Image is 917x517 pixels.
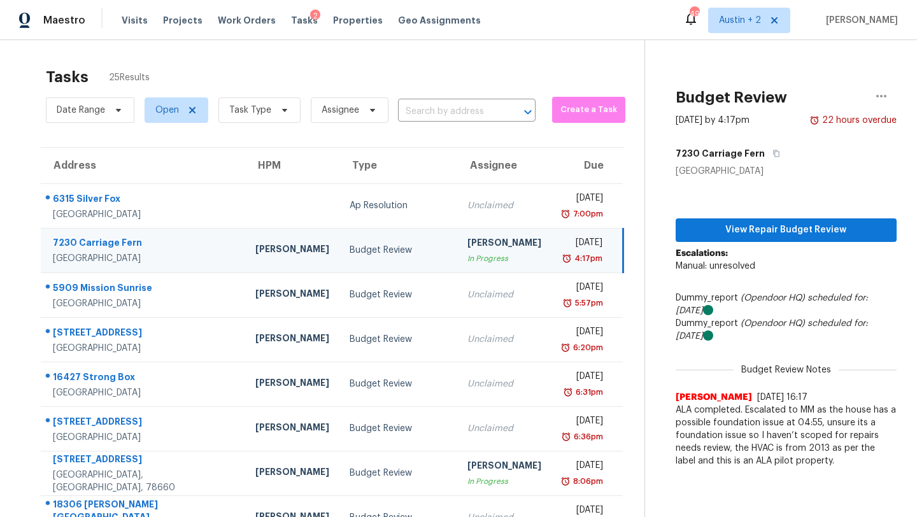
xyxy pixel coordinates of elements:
div: [GEOGRAPHIC_DATA] [53,342,235,355]
div: Budget Review [350,333,447,346]
span: Budget Review Notes [734,364,839,376]
div: [GEOGRAPHIC_DATA] [53,208,235,221]
img: Overdue Alarm Icon [562,252,572,265]
span: 25 Results [109,71,150,84]
img: Overdue Alarm Icon [809,114,820,127]
button: Open [519,103,537,121]
img: Overdue Alarm Icon [560,475,571,488]
div: [PERSON_NAME] [255,332,329,348]
div: 49 [690,8,699,20]
span: ALA completed. Escalated to MM as the house has a possible foundation issue at 04:55, unsure its ... [676,404,897,467]
img: Overdue Alarm Icon [560,208,571,220]
div: [DATE] [562,325,604,341]
div: [PERSON_NAME] [255,287,329,303]
span: Work Orders [218,14,276,27]
i: (Opendoor HQ) [741,294,805,302]
h2: Tasks [46,71,89,83]
div: [STREET_ADDRESS] [53,326,235,342]
div: 6315 Silver Fox [53,192,235,208]
div: [PERSON_NAME] [255,421,329,437]
div: Ap Resolution [350,199,447,212]
span: Tasks [291,16,318,25]
img: Overdue Alarm Icon [562,297,572,309]
div: [DATE] by 4:17pm [676,114,750,127]
div: Unclaimed [467,288,541,301]
div: Budget Review [350,467,447,479]
span: Maestro [43,14,85,27]
div: Budget Review [350,378,447,390]
div: 5909 Mission Sunrise [53,281,235,297]
h2: Budget Review [676,91,787,104]
span: Visits [122,14,148,27]
span: Assignee [322,104,359,117]
span: Open [155,104,179,117]
div: 8:06pm [571,475,603,488]
div: Unclaimed [467,422,541,435]
div: [PERSON_NAME] [467,236,541,252]
div: Unclaimed [467,378,541,390]
div: [GEOGRAPHIC_DATA] [53,431,235,444]
div: [PERSON_NAME] [255,243,329,258]
span: View Repair Budget Review [686,222,886,238]
span: Geo Assignments [398,14,481,27]
div: 6:31pm [573,386,603,399]
div: In Progress [467,475,541,488]
span: Task Type [229,104,271,117]
i: scheduled for: [DATE] [676,319,868,341]
div: [DATE] [562,236,602,252]
button: Copy Address [765,142,782,165]
i: (Opendoor HQ) [741,319,805,328]
div: [PERSON_NAME] [255,376,329,392]
div: Budget Review [350,244,447,257]
div: In Progress [467,252,541,265]
div: Unclaimed [467,199,541,212]
th: HPM [245,148,339,183]
div: 7230 Carriage Fern [53,236,235,252]
div: [PERSON_NAME] [255,465,329,481]
button: View Repair Budget Review [676,218,897,242]
img: Overdue Alarm Icon [560,341,571,354]
div: [PERSON_NAME] [467,459,541,475]
div: [DATE] [562,370,604,386]
div: [DATE] [562,192,604,208]
div: [DATE] [562,414,604,430]
div: Unclaimed [467,333,541,346]
div: [GEOGRAPHIC_DATA] [53,297,235,310]
div: 22 hours overdue [820,114,897,127]
span: Date Range [57,104,105,117]
img: Overdue Alarm Icon [563,386,573,399]
div: Dummy_report [676,292,897,317]
span: [PERSON_NAME] [821,14,898,27]
div: Budget Review [350,422,447,435]
div: [GEOGRAPHIC_DATA] [53,252,235,265]
div: 16427 Strong Box [53,371,235,386]
div: [DATE] [562,281,604,297]
div: Dummy_report [676,317,897,343]
span: Projects [163,14,203,27]
div: 2 [310,10,320,22]
div: 6:20pm [571,341,603,354]
h5: 7230 Carriage Fern [676,147,765,160]
span: [PERSON_NAME] [676,391,752,404]
span: Austin + 2 [719,14,761,27]
input: Search by address [398,102,500,122]
th: Due [551,148,623,183]
i: scheduled for: [DATE] [676,294,868,315]
div: 6:36pm [571,430,603,443]
div: [GEOGRAPHIC_DATA], [GEOGRAPHIC_DATA], 78660 [53,469,235,494]
div: [DATE] [562,459,604,475]
div: 7:00pm [571,208,603,220]
span: Manual: unresolved [676,262,755,271]
span: Create a Task [558,103,619,117]
div: 4:17pm [572,252,602,265]
span: Properties [333,14,383,27]
th: Address [41,148,245,183]
th: Type [339,148,457,183]
span: [DATE] 16:17 [757,393,807,402]
div: [GEOGRAPHIC_DATA] [53,386,235,399]
div: [STREET_ADDRESS] [53,415,235,431]
div: [STREET_ADDRESS] [53,453,235,469]
div: [GEOGRAPHIC_DATA] [676,165,897,178]
div: Budget Review [350,288,447,301]
th: Assignee [457,148,551,183]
